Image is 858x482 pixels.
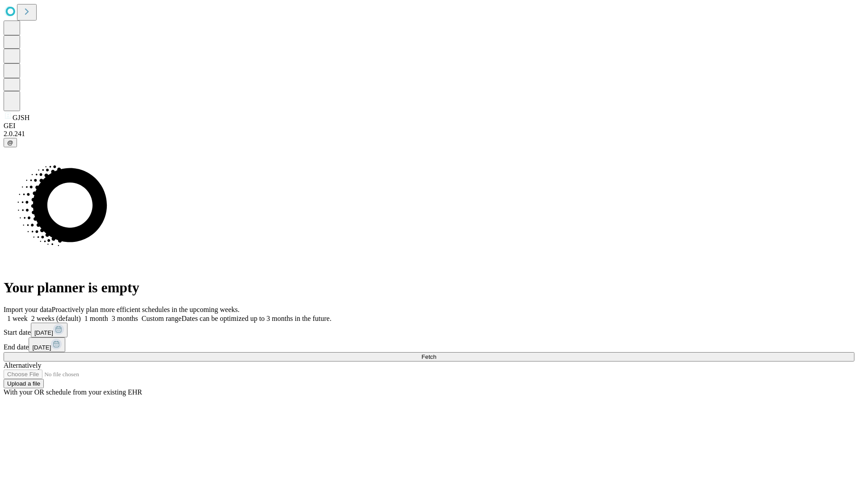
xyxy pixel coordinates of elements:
button: Fetch [4,352,854,361]
span: [DATE] [32,344,51,351]
span: 2 weeks (default) [31,315,81,322]
button: [DATE] [29,337,65,352]
span: 1 week [7,315,28,322]
div: End date [4,337,854,352]
span: [DATE] [34,329,53,336]
span: Dates can be optimized up to 3 months in the future. [181,315,331,322]
span: Fetch [421,353,436,360]
span: Import your data [4,306,52,313]
div: GEI [4,122,854,130]
button: @ [4,138,17,147]
span: Custom range [142,315,181,322]
button: [DATE] [31,323,67,337]
span: GJSH [13,114,29,121]
span: 3 months [112,315,138,322]
span: @ [7,139,13,146]
span: Alternatively [4,361,41,369]
h1: Your planner is empty [4,279,854,296]
span: Proactively plan more efficient schedules in the upcoming weeks. [52,306,240,313]
div: 2.0.241 [4,130,854,138]
span: With your OR schedule from your existing EHR [4,388,142,396]
span: 1 month [84,315,108,322]
button: Upload a file [4,379,44,388]
div: Start date [4,323,854,337]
